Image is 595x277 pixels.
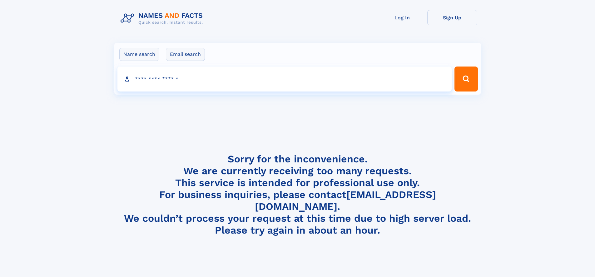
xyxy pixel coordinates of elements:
[119,48,159,61] label: Name search
[166,48,205,61] label: Email search
[118,10,208,27] img: Logo Names and Facts
[255,189,436,212] a: [EMAIL_ADDRESS][DOMAIN_NAME]
[454,67,478,92] button: Search Button
[427,10,477,25] a: Sign Up
[118,153,477,236] h4: Sorry for the inconvenience. We are currently receiving too many requests. This service is intend...
[117,67,452,92] input: search input
[377,10,427,25] a: Log In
